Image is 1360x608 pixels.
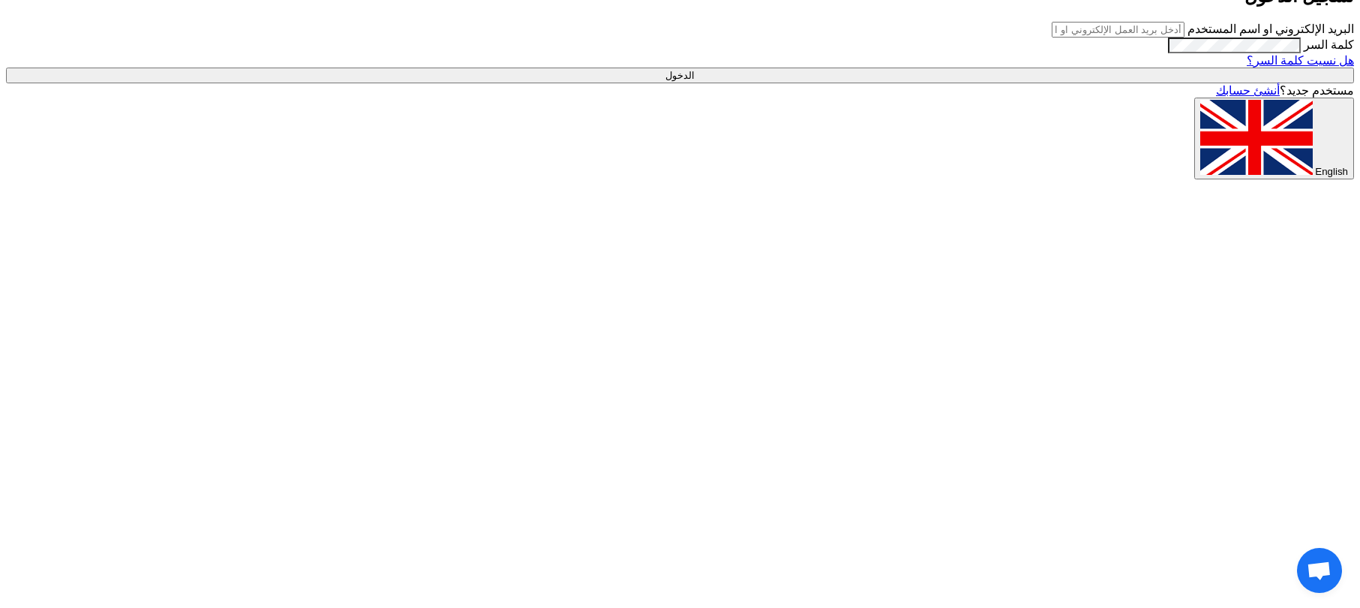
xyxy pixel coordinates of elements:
[1315,166,1348,177] span: English
[6,68,1354,83] input: الدخول
[1052,22,1184,38] input: أدخل بريد العمل الإلكتروني او اسم المستخدم الخاص بك ...
[6,83,1354,98] div: مستخدم جديد؟
[1216,84,1280,97] a: أنشئ حسابك
[1194,98,1354,179] button: English
[1304,38,1354,51] label: كلمة السر
[1247,54,1354,67] a: هل نسيت كلمة السر؟
[1187,23,1354,35] label: البريد الإلكتروني او اسم المستخدم
[1200,100,1313,175] img: en-US.png
[1297,548,1342,593] a: Open chat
